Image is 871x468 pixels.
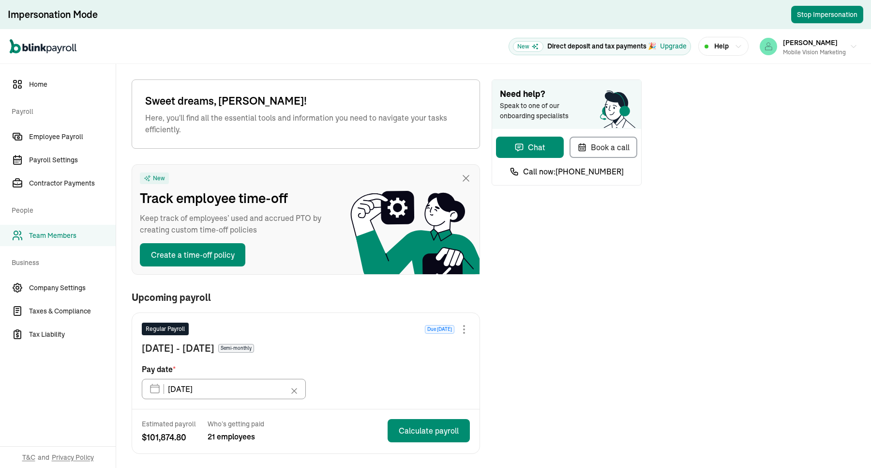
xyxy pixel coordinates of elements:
span: Due [DATE] [425,325,454,334]
button: Upgrade [660,41,687,51]
span: [DATE] - [DATE] [142,341,214,356]
span: Home [29,79,116,90]
span: People [12,196,110,223]
span: Contractor Payments [29,178,116,188]
button: Chat [496,137,564,158]
span: Payroll [12,97,110,124]
button: Book a call [570,137,637,158]
span: Payroll Settings [29,155,116,165]
span: Sweet dreams, [PERSON_NAME]! [145,93,466,109]
span: Here, you'll find all the essential tools and information you need to navigate your tasks efficie... [145,112,466,135]
span: Keep track of employees’ used and accrued PTO by creating custom time-off policies [140,212,333,235]
span: Estimated payroll [142,419,196,429]
div: Mobile Vision Marketing [783,48,846,57]
button: Stop Impersonation [791,6,863,23]
span: Privacy Policy [52,452,94,462]
span: Tax Liability [29,329,116,340]
span: Upcoming payroll [132,292,211,303]
div: Chat [514,141,545,153]
span: New [153,174,165,182]
button: Calculate payroll [388,419,470,442]
button: Help [698,37,749,56]
span: Need help? [500,88,633,101]
span: Track employee time-off [140,188,333,208]
span: Who’s getting paid [208,419,264,429]
p: Direct deposit and tax payments 🎉 [547,41,656,51]
span: [PERSON_NAME] [783,38,838,47]
span: Help [714,41,729,51]
span: T&C [22,452,35,462]
span: Call now: [PHONE_NUMBER] [523,166,624,177]
button: Create a time-off policy [140,243,245,266]
iframe: Chat Widget [710,363,871,468]
nav: Global [10,32,76,61]
span: Pay date [142,363,176,375]
span: Team Members [29,231,116,241]
span: Company Settings [29,283,116,293]
input: XX/XX/XX [142,379,306,399]
div: Impersonation Mode [8,8,98,21]
span: Semi-monthly [218,344,254,353]
span: Business [12,248,110,275]
span: $ 101,874.80 [142,431,196,444]
div: Book a call [577,141,630,153]
span: Speak to one of our onboarding specialists [500,101,582,121]
button: [PERSON_NAME]Mobile Vision Marketing [756,34,861,59]
span: Regular Payroll [146,325,185,333]
span: New [513,41,543,52]
span: 21 employees [208,431,264,442]
span: Employee Payroll [29,132,116,142]
span: Taxes & Compliance [29,306,116,316]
